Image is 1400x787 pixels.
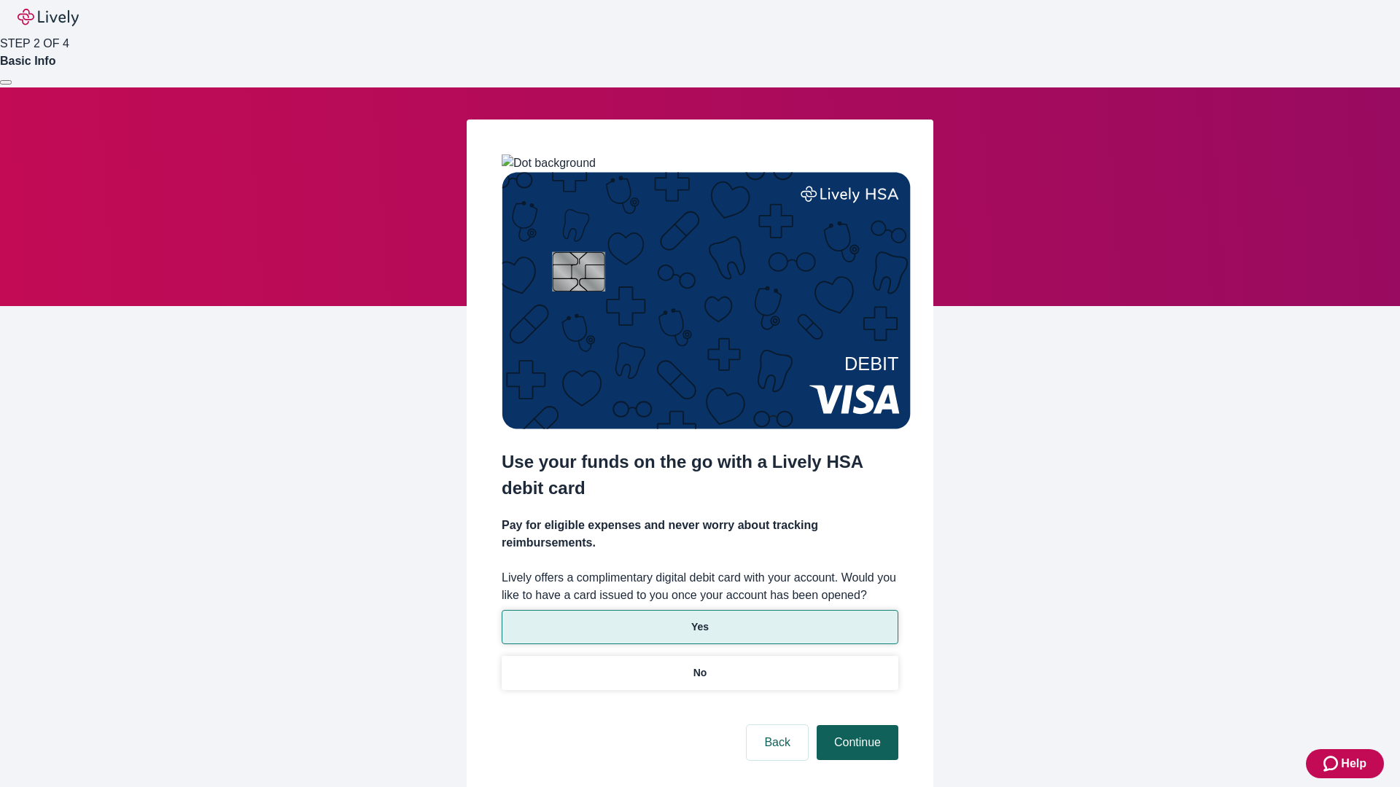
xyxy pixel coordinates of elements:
[17,9,79,26] img: Lively
[502,172,911,429] img: Debit card
[1306,749,1384,778] button: Zendesk support iconHelp
[691,619,709,635] p: Yes
[502,569,898,604] label: Lively offers a complimentary digital debit card with your account. Would you like to have a card...
[502,449,898,501] h2: Use your funds on the go with a Lively HSA debit card
[502,656,898,690] button: No
[747,725,808,760] button: Back
[502,154,596,172] img: Dot background
[502,517,898,552] h4: Pay for eligible expenses and never worry about tracking reimbursements.
[817,725,898,760] button: Continue
[1341,755,1366,772] span: Help
[1323,755,1341,772] svg: Zendesk support icon
[502,610,898,644] button: Yes
[693,665,707,681] p: No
